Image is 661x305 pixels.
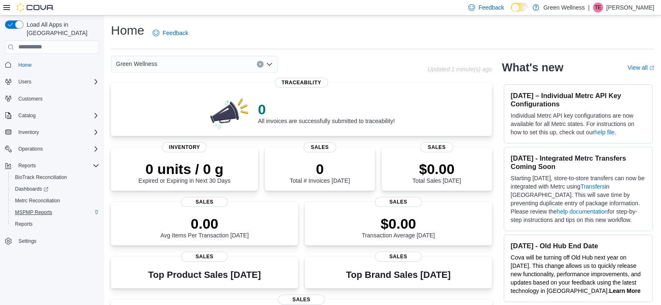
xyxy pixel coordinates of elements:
[12,172,70,182] a: BioTrack Reconciliation
[595,3,601,13] span: TE
[649,66,654,71] svg: External link
[8,207,103,218] button: MSPMP Reports
[116,59,157,69] span: Green Wellness
[628,64,654,71] a: View allExternal link
[15,186,48,192] span: Dashboards
[543,3,585,13] p: Green Wellness
[290,161,350,177] p: 0
[593,3,603,13] div: Thomas Edel
[18,146,43,152] span: Operations
[375,252,422,262] span: Sales
[511,91,646,108] h3: [DATE] – Individual Metrc API Key Configurations
[258,101,395,118] p: 0
[12,219,99,229] span: Reports
[15,60,99,70] span: Home
[2,235,103,247] button: Settings
[111,22,144,39] h1: Home
[303,142,336,152] span: Sales
[275,78,328,88] span: Traceability
[12,196,63,206] a: Metrc Reconciliation
[163,29,188,37] span: Feedback
[278,295,325,305] span: Sales
[15,221,33,227] span: Reports
[162,142,207,152] span: Inventory
[2,93,103,105] button: Customers
[511,154,646,171] h3: [DATE] - Integrated Metrc Transfers Coming Soon
[412,161,461,177] p: $0.00
[5,55,99,269] nav: Complex example
[2,76,103,88] button: Users
[15,111,99,121] span: Catalog
[8,171,103,183] button: BioTrack Reconciliation
[15,94,46,104] a: Customers
[375,197,422,207] span: Sales
[2,59,103,71] button: Home
[17,3,54,12] img: Cova
[15,60,35,70] a: Home
[427,66,492,73] p: Updated 1 minute(s) ago
[266,61,273,68] button: Open list of options
[2,160,103,171] button: Reports
[346,270,451,280] h3: Top Brand Sales [DATE]
[412,161,461,184] div: Total Sales [DATE]
[362,215,435,232] p: $0.00
[138,161,231,177] p: 0 units / 0 g
[208,96,251,129] img: 0
[18,78,31,85] span: Users
[15,127,99,137] span: Inventory
[557,208,608,215] a: help documentation
[15,197,60,204] span: Metrc Reconciliation
[12,196,99,206] span: Metrc Reconciliation
[2,110,103,121] button: Catalog
[478,3,504,12] span: Feedback
[15,144,99,154] span: Operations
[12,184,52,194] a: Dashboards
[18,129,39,136] span: Inventory
[502,61,563,74] h2: What's new
[160,215,249,232] p: 0.00
[15,77,35,87] button: Users
[257,61,264,68] button: Clear input
[12,207,99,217] span: MSPMP Reports
[511,254,641,294] span: Cova will be turning off Old Hub next year on [DATE]. This change allows us to quickly release ne...
[8,218,103,230] button: Reports
[511,174,646,224] p: Starting [DATE], store-to-store transfers can now be integrated with Metrc using in [GEOGRAPHIC_D...
[181,197,228,207] span: Sales
[15,161,39,171] button: Reports
[12,207,55,217] a: MSPMP Reports
[588,3,590,13] p: |
[15,161,99,171] span: Reports
[511,242,646,250] h3: [DATE] - Old Hub End Date
[15,77,99,87] span: Users
[160,215,249,239] div: Avg Items Per Transaction [DATE]
[609,287,641,294] a: Learn More
[15,236,40,246] a: Settings
[258,101,395,124] div: All invoices are successfully submitted to traceability!
[581,183,605,190] a: Transfers
[8,183,103,195] a: Dashboards
[23,20,99,37] span: Load All Apps in [GEOGRAPHIC_DATA]
[420,142,453,152] span: Sales
[12,184,99,194] span: Dashboards
[511,111,646,136] p: Individual Metrc API key configurations are now available for all Metrc states. For instructions ...
[15,209,52,216] span: MSPMP Reports
[362,215,435,239] div: Transaction Average [DATE]
[15,111,39,121] button: Catalog
[181,252,228,262] span: Sales
[15,144,46,154] button: Operations
[8,195,103,207] button: Metrc Reconciliation
[594,129,614,136] a: help file
[138,161,231,184] div: Expired or Expiring in Next 30 Days
[15,93,99,104] span: Customers
[606,3,654,13] p: [PERSON_NAME]
[12,172,99,182] span: BioTrack Reconciliation
[290,161,350,184] div: Total # Invoices [DATE]
[18,62,32,68] span: Home
[148,270,261,280] h3: Top Product Sales [DATE]
[2,126,103,138] button: Inventory
[149,25,191,41] a: Feedback
[511,3,528,12] input: Dark Mode
[15,236,99,246] span: Settings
